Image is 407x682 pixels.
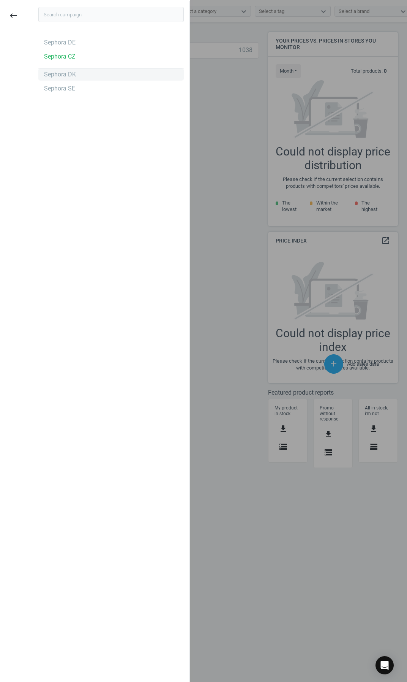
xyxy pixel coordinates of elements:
i: keyboard_backspace [9,11,18,20]
div: Open Intercom Messenger [375,656,394,674]
button: keyboard_backspace [5,7,22,25]
div: Sephora DK [44,70,76,79]
div: Sephora CZ [44,52,76,61]
input: Search campaign [38,7,184,22]
div: Sephora DE [44,38,76,47]
div: Sephora SE [44,84,75,93]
